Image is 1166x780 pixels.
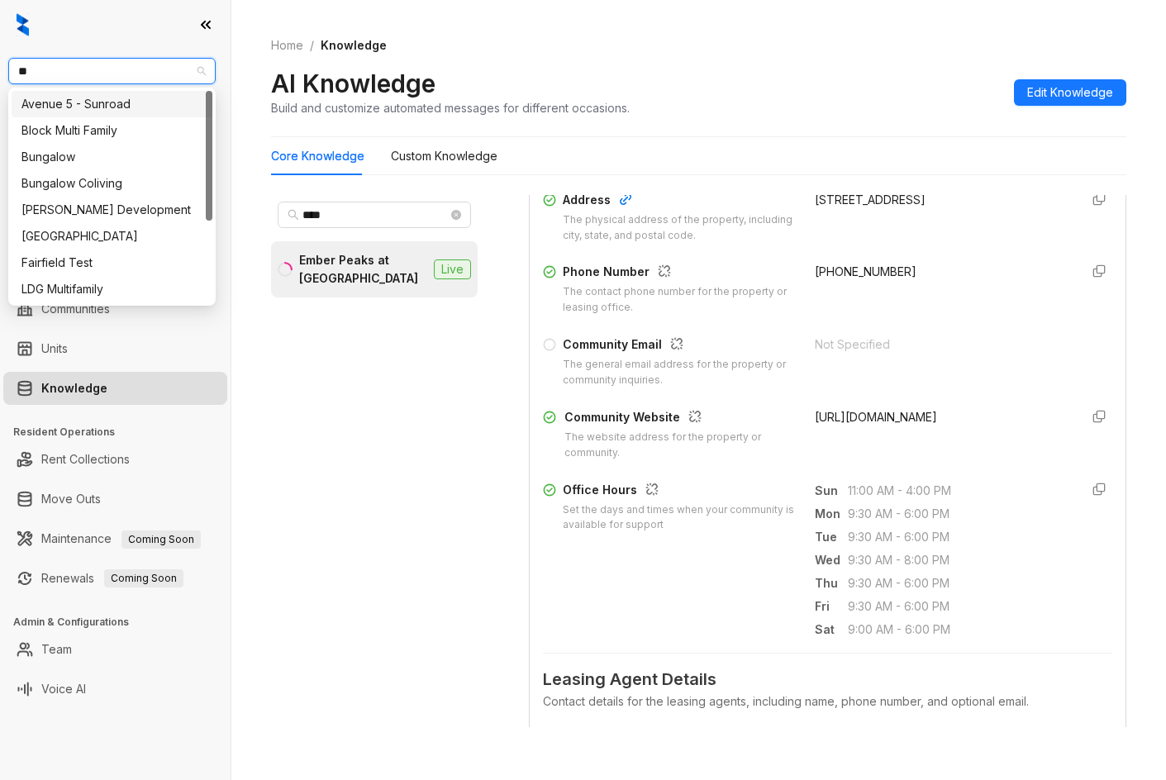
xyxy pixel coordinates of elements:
div: [GEOGRAPHIC_DATA] [21,227,202,245]
button: Edit Knowledge [1014,79,1126,106]
div: Community Website [564,408,794,430]
span: 9:30 AM - 6:00 PM [848,597,1067,616]
div: [PERSON_NAME] Development [21,201,202,219]
a: Communities [41,292,110,326]
li: Renewals [3,562,227,595]
div: [STREET_ADDRESS] [815,191,1067,209]
h3: Admin & Configurations [13,615,231,630]
li: Collections [3,221,227,254]
span: [PHONE_NUMBER] [815,264,916,278]
span: Fri [815,597,848,616]
a: Rent Collections [41,443,130,476]
li: Maintenance [3,522,227,555]
div: LDG Multifamily [21,280,202,298]
div: Bungalow [12,144,212,170]
li: Leads [3,111,227,144]
div: Not Specified [815,335,1067,354]
div: Block Multi Family [12,117,212,144]
li: Rent Collections [3,443,227,476]
span: 11:00 AM - 4:00 PM [848,482,1067,500]
div: Custom Knowledge [391,147,497,165]
span: Thu [815,574,848,592]
div: Fairfield Test [21,254,202,272]
li: / [310,36,314,55]
div: Phone Number [563,263,795,284]
a: Voice AI [41,673,86,706]
span: Sat [815,621,848,639]
span: Coming Soon [121,530,201,549]
li: Communities [3,292,227,326]
h3: Resident Operations [13,425,231,440]
span: Leasing Agent Details [543,667,1112,692]
a: Move Outs [41,483,101,516]
div: Address [563,191,795,212]
span: close-circle [451,210,461,220]
li: Units [3,332,227,365]
div: Contact details for the leasing agents, including name, phone number, and optional email. [543,692,1112,711]
span: 9:30 AM - 6:00 PM [848,528,1067,546]
span: Sun [815,482,848,500]
span: 9:30 AM - 8:00 PM [848,551,1067,569]
div: Bungalow Coliving [21,174,202,193]
li: Knowledge [3,372,227,405]
a: RenewalsComing Soon [41,562,183,595]
div: Office Hours [563,481,795,502]
div: The physical address of the property, including city, state, and postal code. [563,212,795,244]
div: The general email address for the property or community inquiries. [563,357,795,388]
div: Davis Development [12,197,212,223]
span: search [288,209,299,221]
span: Mon [815,505,848,523]
div: The contact phone number for the property or leasing office. [563,284,795,316]
span: Wed [815,551,848,569]
li: Move Outs [3,483,227,516]
span: 9:30 AM - 6:00 PM [848,505,1067,523]
span: Knowledge [321,38,387,52]
div: The website address for the property or community. [564,430,794,461]
div: Avenue 5 - Sunroad [12,91,212,117]
span: Live [434,259,471,279]
div: LDG Multifamily [12,276,212,302]
div: Bungalow [21,148,202,166]
div: Core Knowledge [271,147,364,165]
li: Leasing [3,182,227,215]
li: Team [3,633,227,666]
div: Ember Peaks at [GEOGRAPHIC_DATA] [299,251,427,288]
li: Voice AI [3,673,227,706]
h2: AI Knowledge [271,68,435,99]
span: Edit Knowledge [1027,83,1113,102]
span: 9:30 AM - 6:00 PM [848,574,1067,592]
span: Coming Soon [104,569,183,587]
a: Home [268,36,307,55]
div: Fairfield Test [12,250,212,276]
span: 9:00 AM - 6:00 PM [848,621,1067,639]
a: Knowledge [41,372,107,405]
img: logo [17,13,29,36]
div: Community Email [563,335,795,357]
a: Units [41,332,68,365]
div: Block Multi Family [21,121,202,140]
div: Set the days and times when your community is available for support [563,502,795,534]
a: Team [41,633,72,666]
div: Bungalow Coliving [12,170,212,197]
div: Build and customize automated messages for different occasions. [271,99,630,117]
span: [URL][DOMAIN_NAME] [815,410,937,424]
div: Avenue 5 - Sunroad [21,95,202,113]
div: Fairfield [12,223,212,250]
span: Tue [815,528,848,546]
